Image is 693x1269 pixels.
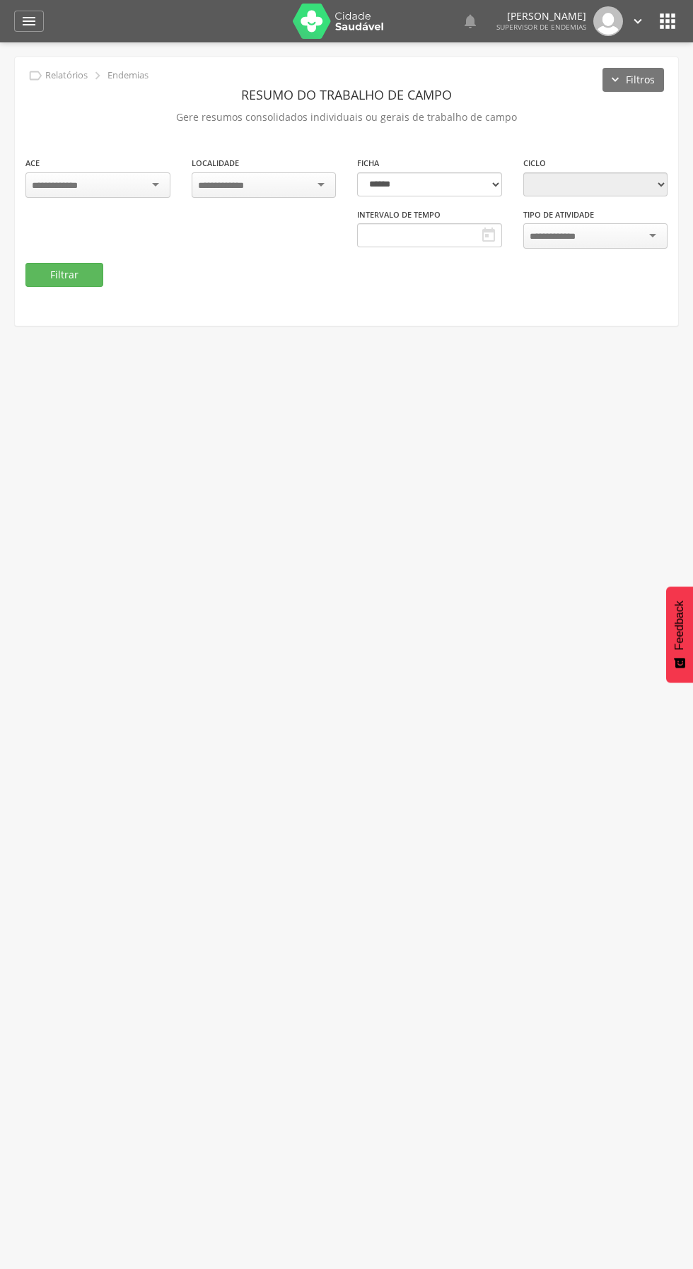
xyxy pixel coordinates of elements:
span: Supervisor de Endemias [496,22,586,32]
p: Gere resumos consolidados individuais ou gerais de trabalho de campo [25,107,668,127]
i:  [462,13,479,30]
p: [PERSON_NAME] [496,11,586,21]
label: Localidade [192,158,239,169]
a:  [462,6,479,36]
label: Intervalo de Tempo [357,209,441,220]
label: Ciclo [523,158,546,169]
i:  [480,227,497,244]
a:  [14,11,44,32]
i:  [630,13,646,29]
header: Resumo do Trabalho de Campo [25,82,668,107]
p: Endemias [107,70,148,81]
a:  [630,6,646,36]
i:  [28,68,43,83]
i:  [21,13,37,30]
button: Filtrar [25,263,103,287]
i:  [656,10,679,33]
i:  [90,68,105,83]
button: Filtros [602,68,664,92]
p: Relatórios [45,70,88,81]
button: Feedback - Mostrar pesquisa [666,586,693,683]
label: Tipo de Atividade [523,209,594,220]
label: ACE [25,158,40,169]
span: Feedback [673,601,686,650]
label: Ficha [357,158,379,169]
